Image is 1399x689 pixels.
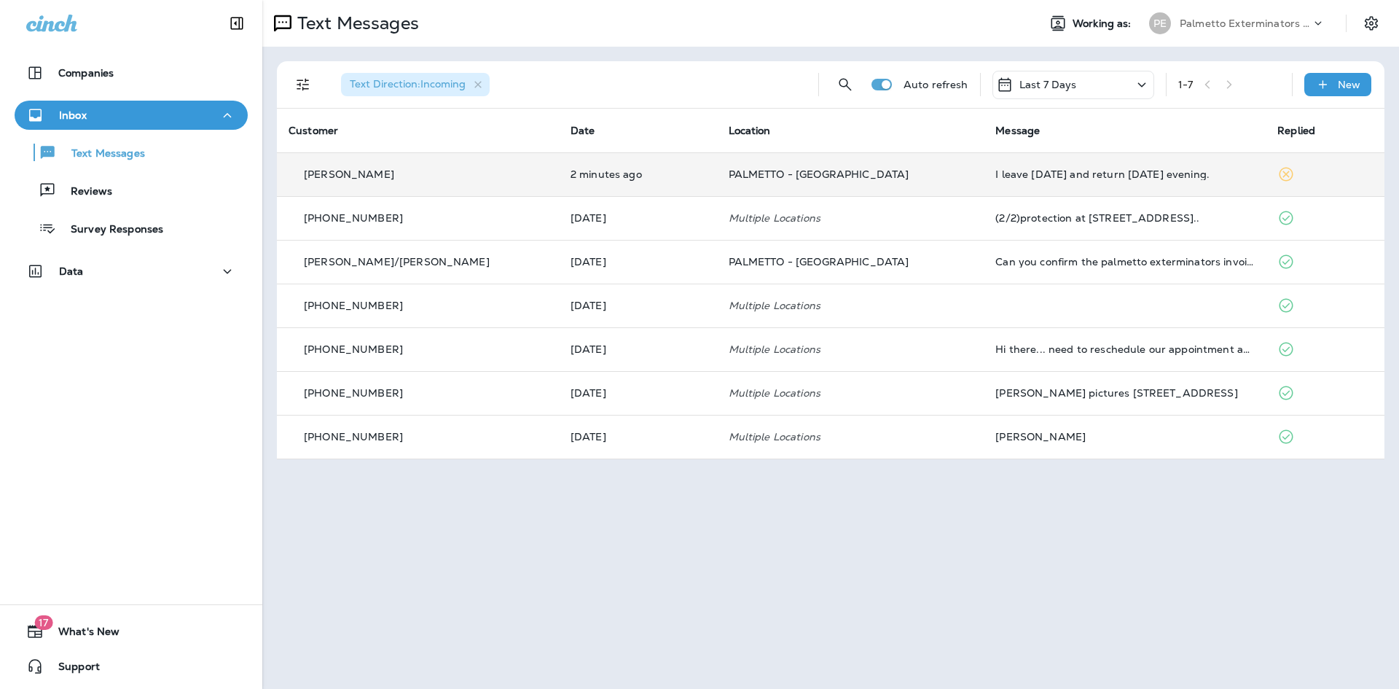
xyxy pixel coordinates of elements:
[995,431,1254,443] div: Cheslock
[15,58,248,87] button: Companies
[995,168,1254,180] div: I leave this Friday and return next Tuesday evening.
[304,387,403,399] p: [PHONE_NUMBER]
[1180,17,1311,29] p: Palmetto Exterminators LLC
[904,79,968,90] p: Auto refresh
[995,387,1254,399] div: Oates pictures 1334 Old Rosebud Trail Awendaw, SC 29429
[15,617,248,646] button: 17What's New
[729,387,973,399] p: Multiple Locations
[350,77,466,90] span: Text Direction : Incoming
[571,124,595,137] span: Date
[571,212,705,224] p: Sep 2, 2025 01:16 PM
[289,124,338,137] span: Customer
[995,343,1254,355] div: Hi there... need to reschedule our appointment again. I'm thinking October might be best for us
[304,212,403,224] p: [PHONE_NUMBER]
[15,101,248,130] button: Inbox
[56,185,112,199] p: Reviews
[341,73,490,96] div: Text Direction:Incoming
[304,431,403,443] p: [PHONE_NUMBER]
[571,387,705,399] p: Aug 28, 2025 04:41 PM
[729,255,909,268] span: PALMETTO - [GEOGRAPHIC_DATA]
[56,223,163,237] p: Survey Responses
[15,137,248,168] button: Text Messages
[571,343,705,355] p: Sep 1, 2025 09:24 AM
[291,12,419,34] p: Text Messages
[995,212,1254,224] div: (2/2)protection at 8610 Windsor Hill blvd, North Charleston..
[59,265,84,277] p: Data
[59,109,87,121] p: Inbox
[571,300,705,311] p: Sep 2, 2025 08:41 AM
[216,9,257,38] button: Collapse Sidebar
[304,300,403,311] p: [PHONE_NUMBER]
[1149,12,1171,34] div: PE
[15,213,248,244] button: Survey Responses
[15,175,248,206] button: Reviews
[729,212,973,224] p: Multiple Locations
[289,70,318,99] button: Filters
[1277,124,1315,137] span: Replied
[304,256,490,268] p: [PERSON_NAME]/[PERSON_NAME]
[995,124,1040,137] span: Message
[571,431,705,443] p: Aug 27, 2025 04:56 PM
[729,168,909,181] span: PALMETTO - [GEOGRAPHIC_DATA]
[1019,79,1077,90] p: Last 7 Days
[15,652,248,681] button: Support
[34,615,52,630] span: 17
[729,431,973,443] p: Multiple Locations
[304,168,394,180] p: [PERSON_NAME]
[1358,10,1384,36] button: Settings
[571,256,705,268] p: Sep 2, 2025 12:08 PM
[57,147,145,161] p: Text Messages
[571,168,705,180] p: Sep 3, 2025 03:09 PM
[44,626,119,643] span: What's New
[831,70,860,99] button: Search Messages
[304,343,403,355] p: [PHONE_NUMBER]
[995,256,1254,268] div: Can you confirm the palmetto exterminators invoice for 146 River Green Pl was paid?
[1073,17,1135,30] span: Working as:
[44,661,100,678] span: Support
[729,300,973,311] p: Multiple Locations
[1338,79,1360,90] p: New
[15,257,248,286] button: Data
[729,124,771,137] span: Location
[729,343,973,355] p: Multiple Locations
[58,67,114,79] p: Companies
[1178,79,1193,90] div: 1 - 7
